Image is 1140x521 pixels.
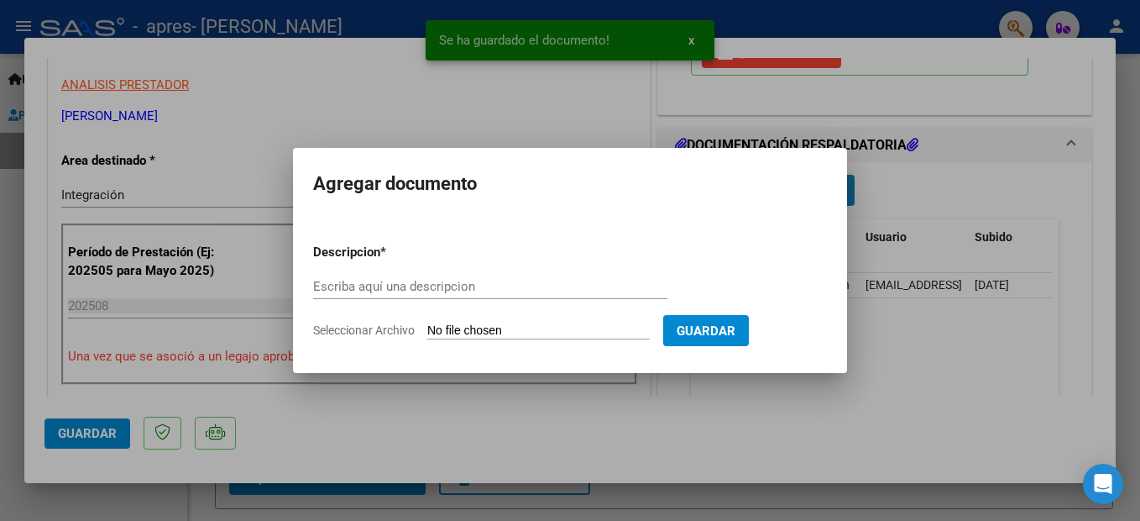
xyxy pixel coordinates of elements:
[313,168,827,200] h2: Agregar documento
[677,324,735,339] span: Guardar
[313,324,415,337] span: Seleccionar Archivo
[663,315,749,346] button: Guardar
[1083,464,1123,504] div: Open Intercom Messenger
[313,243,468,262] p: Descripcion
